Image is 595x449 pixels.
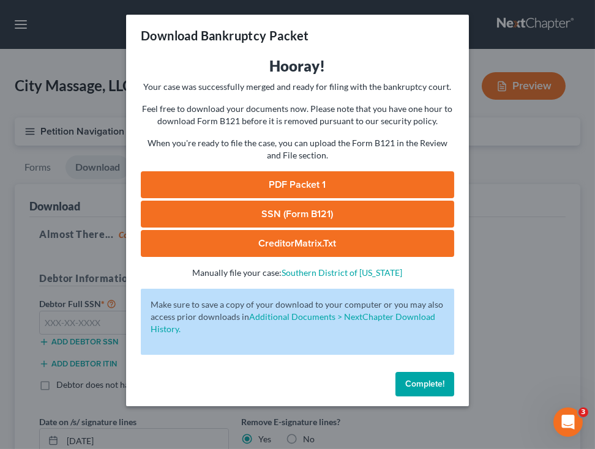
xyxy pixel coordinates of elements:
[141,201,454,228] a: SSN (Form B121)
[141,171,454,198] a: PDF Packet 1
[141,103,454,127] p: Feel free to download your documents now. Please note that you have one hour to download Form B12...
[141,27,309,44] h3: Download Bankruptcy Packet
[141,267,454,279] p: Manually file your case:
[578,407,588,417] span: 3
[151,311,435,334] a: Additional Documents > NextChapter Download History.
[553,407,583,437] iframe: Intercom live chat
[282,267,403,278] a: Southern District of [US_STATE]
[141,56,454,76] h3: Hooray!
[141,137,454,161] p: When you're ready to file the case, you can upload the Form B121 in the Review and File section.
[151,299,444,335] p: Make sure to save a copy of your download to your computer or you may also access prior downloads in
[405,379,444,389] span: Complete!
[395,372,454,396] button: Complete!
[141,230,454,257] a: CreditorMatrix.txt
[141,81,454,93] p: Your case was successfully merged and ready for filing with the bankruptcy court.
